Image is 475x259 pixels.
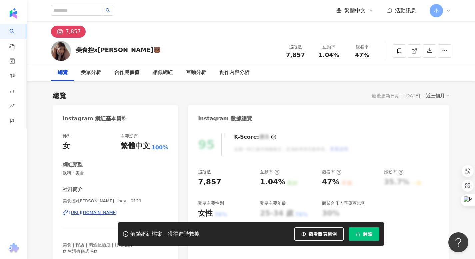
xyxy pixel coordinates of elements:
div: 觀看率 [350,44,375,50]
div: 美食控x[PERSON_NAME]🐻 [76,46,161,54]
div: 1.04% [260,177,285,187]
div: 7,857 [198,177,221,187]
button: 7,857 [51,26,86,38]
span: 100% [152,144,168,151]
div: 合作與價值 [114,69,139,77]
div: 最後更新日期：[DATE] [372,93,420,98]
div: 商業合作內容覆蓋比例 [322,200,365,206]
span: 1.04% [318,52,339,58]
div: 受眾主要年齡 [260,200,286,206]
span: 活動訊息 [395,7,416,14]
div: 互動率 [260,169,280,175]
div: 追蹤數 [283,44,308,50]
div: 相似網紅 [153,69,173,77]
span: search [106,8,110,13]
div: 主要語言 [121,133,138,139]
div: [URL][DOMAIN_NAME] [69,210,118,216]
div: 女 [63,141,70,151]
span: 解鎖 [363,231,372,237]
div: 網紅類型 [63,161,83,168]
button: 解鎖 [349,227,379,241]
div: 7,857 [66,27,81,36]
div: 解鎖網紅檔案，獲得進階數據 [130,231,200,238]
span: 繁體中文 [344,7,366,14]
span: 47% [355,52,369,58]
span: 飲料 · 美食 [63,170,168,176]
span: 美食｜探店｜調酒配酒鬼｜好物推薦｜ ✿ 生活有儀式感✿ [63,242,136,253]
div: 漲粉率 [384,169,404,175]
div: 女性 [198,208,213,219]
a: search [9,24,23,50]
img: KOL Avatar [51,41,71,61]
button: 觀看圖表範例 [294,227,344,241]
img: logo icon [8,8,19,19]
div: Instagram 網紅基本資料 [63,115,127,122]
div: 觀看率 [322,169,342,175]
div: 近三個月 [426,91,449,100]
span: rise [9,99,15,114]
div: 繁體中文 [121,141,150,151]
div: 受眾主要性別 [198,200,224,206]
img: chrome extension [7,243,20,254]
span: 7,857 [286,51,305,58]
span: 小 [434,7,439,14]
div: 47% [322,177,340,187]
div: 創作內容分析 [219,69,249,77]
div: 互動分析 [186,69,206,77]
div: 追蹤數 [198,169,211,175]
span: 美食控x[PERSON_NAME] | hey__0121 [63,198,168,204]
div: 受眾分析 [81,69,101,77]
a: [URL][DOMAIN_NAME] [63,210,168,216]
span: lock [356,232,360,236]
div: 總覽 [53,91,66,100]
div: K-Score : [234,133,276,141]
div: Instagram 數據總覽 [198,115,252,122]
span: 觀看圖表範例 [309,231,337,237]
div: 總覽 [58,69,68,77]
div: 社群簡介 [63,186,83,193]
div: 互動率 [316,44,342,50]
div: 性別 [63,133,71,139]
